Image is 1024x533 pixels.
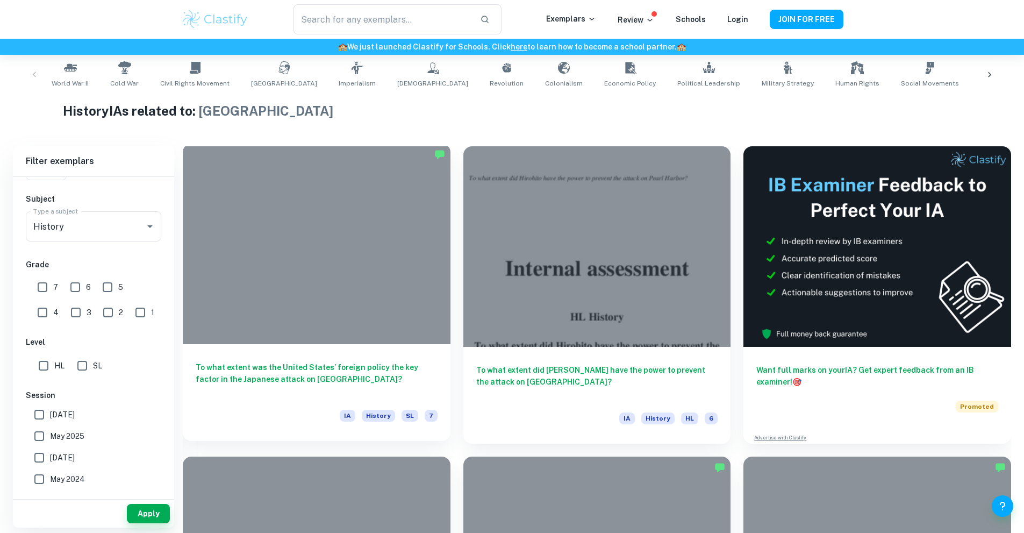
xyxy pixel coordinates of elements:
[618,14,654,26] p: Review
[402,410,418,422] span: SL
[476,364,718,400] h6: To what extent did [PERSON_NAME] have the power to prevent the attack on [GEOGRAPHIC_DATA]?
[835,79,879,88] span: Human Rights
[53,307,59,318] span: 4
[86,281,91,293] span: 6
[52,79,89,88] span: World War II
[183,146,450,444] a: To what extent was the United States’ foreign policy the key factor in the Japanese attack on [GE...
[397,79,468,88] span: [DEMOGRAPHIC_DATA]
[511,42,527,51] a: here
[641,413,675,424] span: History
[119,307,123,318] span: 2
[425,410,438,422] span: 7
[956,401,998,413] span: Promoted
[676,15,706,24] a: Schools
[26,259,161,271] h6: Grade
[26,193,161,205] h6: Subject
[546,13,596,25] p: Exemplars
[93,360,102,372] span: SL
[50,473,85,485] span: May 2024
[754,434,806,442] a: Advertise with Clastify
[677,42,686,51] span: 🏫
[127,504,170,523] button: Apply
[151,307,154,318] span: 1
[50,452,75,464] span: [DATE]
[681,413,698,424] span: HL
[743,146,1011,347] img: Thumbnail
[110,79,139,88] span: Cold War
[756,364,998,388] h6: Want full marks on your IA ? Get expert feedback from an IB examiner!
[293,4,471,34] input: Search for any exemplars...
[434,149,445,160] img: Marked
[545,79,583,88] span: Colonialism
[198,103,333,118] span: [GEOGRAPHIC_DATA]
[677,79,740,88] span: Political Leadership
[463,146,731,444] a: To what extent did [PERSON_NAME] have the power to prevent the attack on [GEOGRAPHIC_DATA]?IAHist...
[2,41,1022,53] h6: We just launched Clastify for Schools. Click to learn how to become a school partner.
[362,410,395,422] span: History
[50,495,75,507] span: [DATE]
[992,495,1013,517] button: Help and Feedback
[901,79,959,88] span: Social Movements
[792,378,801,386] span: 🎯
[142,219,157,234] button: Open
[490,79,524,88] span: Revolution
[743,146,1011,444] a: Want full marks on yourIA? Get expert feedback from an IB examiner!PromotedAdvertise with Clastify
[87,307,91,318] span: 3
[727,15,748,24] a: Login
[181,9,249,30] img: Clastify logo
[33,207,78,216] label: Type a subject
[63,101,961,120] h1: History IAs related to:
[53,281,58,293] span: 7
[340,410,355,422] span: IA
[338,42,347,51] span: 🏫
[995,462,1006,473] img: Marked
[619,413,635,424] span: IA
[251,79,317,88] span: [GEOGRAPHIC_DATA]
[705,413,718,424] span: 6
[762,79,814,88] span: Military Strategy
[13,146,174,176] h6: Filter exemplars
[770,10,843,29] button: JOIN FOR FREE
[50,430,84,442] span: May 2025
[54,360,65,372] span: HL
[604,79,656,88] span: Economic Policy
[26,389,161,401] h6: Session
[118,281,123,293] span: 5
[26,336,161,348] h6: Level
[196,361,438,397] h6: To what extent was the United States’ foreign policy the key factor in the Japanese attack on [GE...
[160,79,230,88] span: Civil Rights Movement
[339,79,376,88] span: Imperialism
[50,409,75,421] span: [DATE]
[714,462,725,473] img: Marked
